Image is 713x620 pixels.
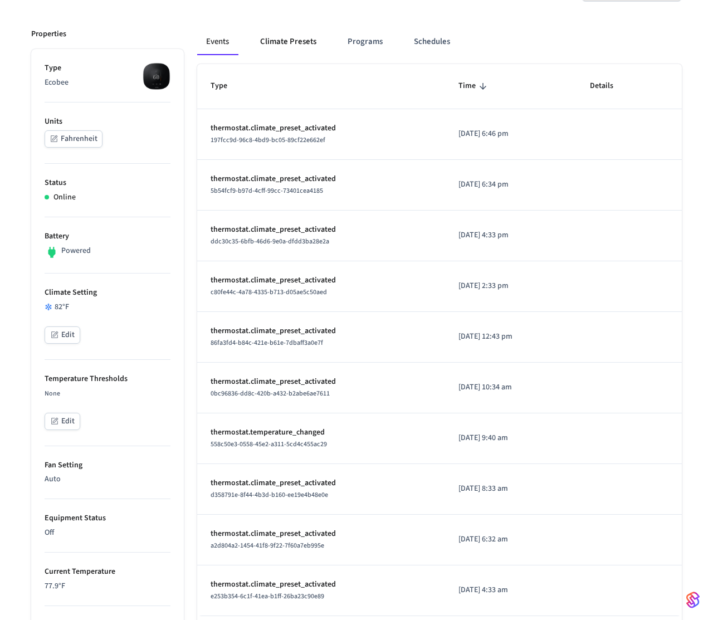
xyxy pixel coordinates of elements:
[45,177,170,189] p: Status
[31,28,66,40] p: Properties
[45,301,170,313] div: 82 °F
[458,128,563,140] p: [DATE] 6:46 pm
[458,331,563,343] p: [DATE] 12:43 pm
[53,192,76,203] p: Online
[45,231,170,242] p: Battery
[211,477,432,489] p: thermostat.climate_preset_activated
[45,373,170,385] p: Temperature Thresholds
[45,326,80,344] button: Edit
[45,473,170,485] p: Auto
[45,580,170,592] p: 77.9 °F
[211,287,327,297] span: c80fe44c-4a78-4335-b713-d05ae5c50aed
[211,541,324,550] span: a2d804a2-1454-41f8-9f22-7f60a7eb995e
[686,591,700,609] img: SeamLogoGradient.69752ec5.svg
[458,230,563,241] p: [DATE] 4:33 pm
[45,512,170,524] p: Equipment Status
[458,483,563,495] p: [DATE] 8:33 am
[211,77,242,95] span: Type
[45,389,60,398] span: None
[211,325,432,337] p: thermostat.climate_preset_activated
[211,389,330,398] span: 0bc96836-dd8c-420b-a432-b2abe6ae7611
[61,245,91,257] p: Powered
[45,116,170,128] p: Units
[211,123,432,134] p: thermostat.climate_preset_activated
[211,186,323,196] span: 5b54fcf9-b97d-4cff-99cc-73401cea4185
[211,592,324,601] span: e253b354-6c1f-41ea-b1ff-26ba23c90e89
[251,28,325,55] button: Climate Presets
[211,135,325,145] span: 197fcc9d-96c8-4bd9-bc05-89cf22e662ef
[211,338,323,348] span: 86fa3fd4-b84c-421e-b61e-7dbaff3a0e7f
[458,584,563,596] p: [DATE] 4:33 am
[197,28,238,55] button: Events
[143,62,170,90] img: ecobee_lite_3
[211,224,432,236] p: thermostat.climate_preset_activated
[405,28,459,55] button: Schedules
[458,382,563,393] p: [DATE] 10:34 am
[211,173,432,185] p: thermostat.climate_preset_activated
[211,376,432,388] p: thermostat.climate_preset_activated
[211,275,432,286] p: thermostat.climate_preset_activated
[458,280,563,292] p: [DATE] 2:33 pm
[45,287,170,299] p: Climate Setting
[45,527,170,539] p: Off
[45,62,170,74] p: Type
[45,77,170,89] p: Ecobee
[211,490,328,500] span: d358791e-8f44-4b3d-b160-ee19e4b48e0e
[458,432,563,444] p: [DATE] 9:40 am
[45,566,170,578] p: Current Temperature
[458,77,490,95] span: Time
[339,28,392,55] button: Programs
[45,413,80,430] button: Edit
[45,130,102,148] button: Fahrenheit
[197,64,682,616] table: sticky table
[458,179,563,191] p: [DATE] 6:34 pm
[590,77,628,95] span: Details
[211,237,329,246] span: ddc30c35-6bfb-46d6-9e0a-dfdd3ba28e2a
[211,579,432,590] p: thermostat.climate_preset_activated
[211,427,432,438] p: thermostat.temperature_changed
[458,534,563,545] p: [DATE] 6:32 am
[45,460,170,471] p: Fan Setting
[211,528,432,540] p: thermostat.climate_preset_activated
[211,440,327,449] span: 558c50e3-0558-45e2-a311-5cd4c455ac29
